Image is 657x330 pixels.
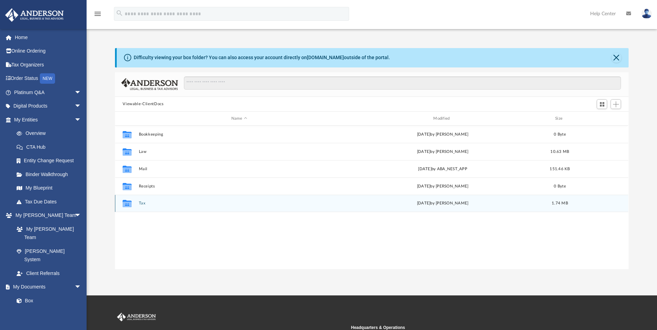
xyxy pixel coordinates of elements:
i: search [116,9,123,17]
a: Client Referrals [10,266,88,280]
a: Binder Walkthrough [10,167,92,181]
span: arrow_drop_down [74,113,88,127]
div: [DATE] by [PERSON_NAME] [343,183,543,190]
div: by ABA_NEST_APP [343,166,543,172]
a: CTA Hub [10,140,92,154]
div: id [118,116,135,122]
span: 0 Byte [554,184,566,188]
a: Online Ordering [5,44,92,58]
a: Tax Due Dates [10,195,92,209]
span: [DATE] [418,167,432,171]
span: 0 Byte [554,132,566,136]
button: Law [139,149,339,154]
button: Close [612,53,621,63]
a: Order StatusNEW [5,72,92,86]
button: Switch to Grid View [597,99,607,109]
a: Digital Productsarrow_drop_down [5,99,92,113]
img: Anderson Advisors Platinum Portal [116,313,157,322]
a: Overview [10,127,92,140]
span: 10.63 MB [551,150,569,154]
button: Add [611,99,621,109]
span: arrow_drop_down [74,85,88,100]
div: [DATE] by [PERSON_NAME] [343,201,543,207]
a: Entity Change Request [10,154,92,168]
div: Size [546,116,574,122]
span: 151.46 KB [550,167,570,171]
button: Viewable-ClientDocs [123,101,163,107]
a: My [PERSON_NAME] Teamarrow_drop_down [5,209,88,222]
a: Home [5,30,92,44]
div: [DATE] by [PERSON_NAME] [343,149,543,155]
span: arrow_drop_down [74,280,88,294]
a: Box [10,294,85,308]
span: arrow_drop_down [74,99,88,113]
a: [PERSON_NAME] System [10,244,88,266]
span: arrow_drop_down [74,209,88,223]
a: My Blueprint [10,181,88,195]
div: Modified [342,116,543,122]
img: User Pic [641,9,652,19]
a: Platinum Q&Aarrow_drop_down [5,85,92,99]
i: menu [94,10,102,18]
a: Tax Organizers [5,58,92,72]
span: 1.74 MB [552,202,568,205]
div: grid [115,126,628,269]
div: NEW [40,73,55,84]
a: [DOMAIN_NAME] [307,55,344,60]
button: Mail [139,167,339,171]
button: Bookkeeping [139,132,339,137]
img: Anderson Advisors Platinum Portal [3,8,66,22]
div: Name [139,116,339,122]
button: Receipts [139,184,339,189]
button: Tax [139,201,339,206]
a: My Documentsarrow_drop_down [5,280,88,294]
div: Difficulty viewing your box folder? You can also access your account directly on outside of the p... [134,54,390,61]
div: [DATE] by [PERSON_NAME] [343,131,543,138]
a: menu [94,13,102,18]
a: My [PERSON_NAME] Team [10,222,85,244]
div: id [577,116,625,122]
input: Search files and folders [184,76,621,90]
a: My Entitiesarrow_drop_down [5,113,92,127]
